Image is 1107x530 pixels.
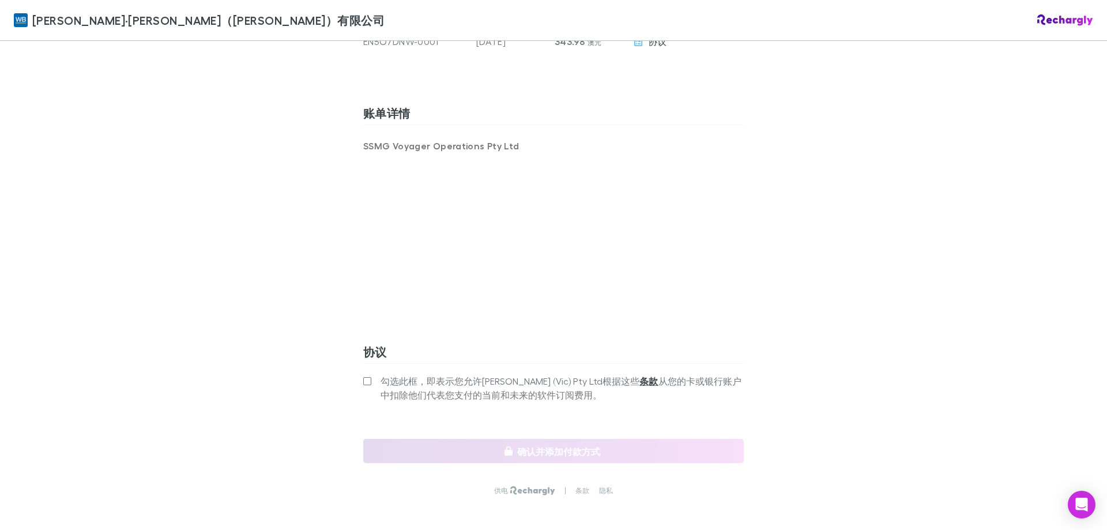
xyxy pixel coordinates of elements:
font: | [564,486,566,495]
font: 勾选此框，即表示您允许 [381,375,482,386]
font: SSMG Voyager Operations Pty Ltd [363,140,519,152]
font: EN5O7DNW-0001 [363,36,439,47]
font: 确认并添加付款方式 [517,446,600,457]
font: 澳元 [588,38,602,47]
font: [DATE] [476,36,506,47]
font: 条款 [639,375,658,387]
font: 供电 [494,486,509,495]
img: William Buck (Vic) Pty Ltd 的徽标 [14,13,28,27]
font: [PERSON_NAME] (Vic) Pty Ltd [482,375,603,386]
font: 协议 [363,345,387,359]
font: 从您的卡或银行账户中扣除他们代表您支付的当前和未来的软件订阅费用。 [381,375,741,400]
button: 确认并添加付款方式 [363,439,744,463]
a: 条款 [575,486,590,495]
img: Rechargly 标志 [1037,14,1093,26]
div: 打开 Intercom Messenger [1068,491,1095,518]
font: 账单详情 [363,106,411,120]
font: 协议 [648,36,667,47]
font: [PERSON_NAME]·[PERSON_NAME]（[PERSON_NAME]）有限公司 [32,13,385,27]
font: 343.98 [555,36,585,47]
font: 根据这些 [603,375,639,386]
img: Rechargly 标志 [510,486,555,495]
iframe: 安全地址输入框 [361,160,746,291]
a: 隐私 [599,486,613,495]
